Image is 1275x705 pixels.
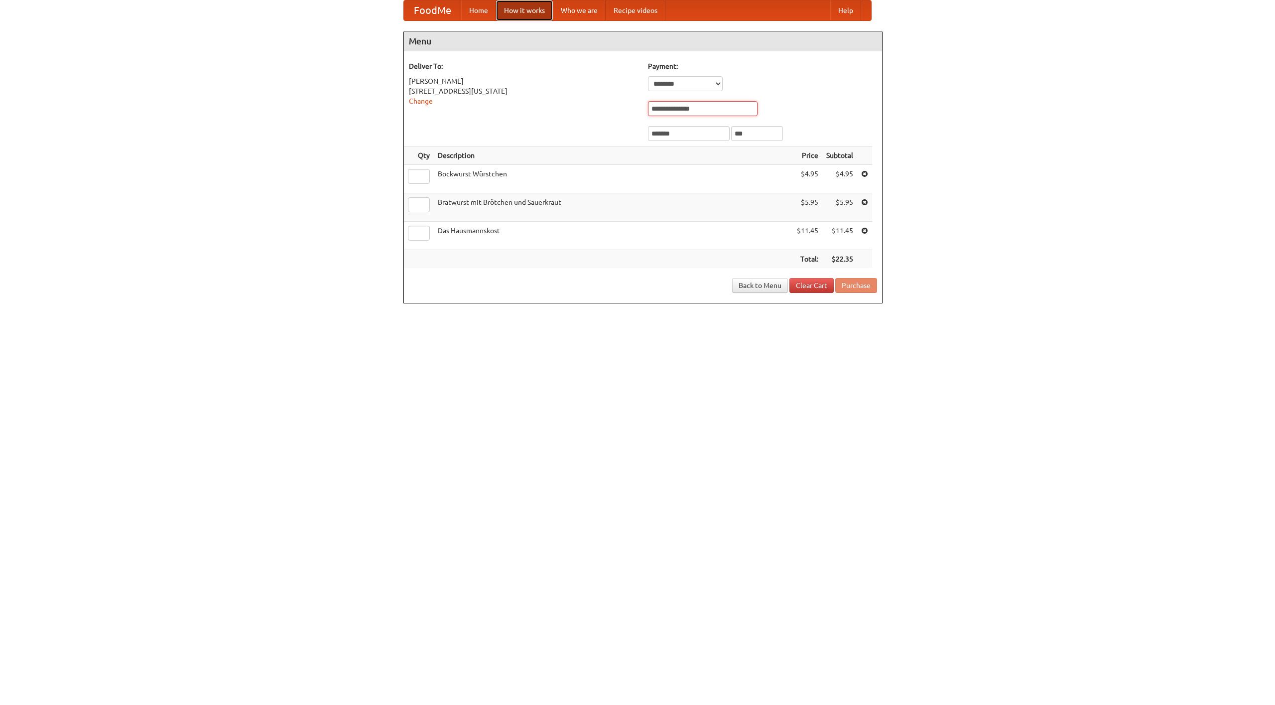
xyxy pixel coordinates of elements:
[434,222,793,250] td: Das Hausmannskost
[648,61,877,71] h5: Payment:
[409,86,638,96] div: [STREET_ADDRESS][US_STATE]
[404,146,434,165] th: Qty
[409,61,638,71] h5: Deliver To:
[835,278,877,293] button: Purchase
[822,193,857,222] td: $5.95
[409,97,433,105] a: Change
[822,222,857,250] td: $11.45
[606,0,665,20] a: Recipe videos
[461,0,496,20] a: Home
[793,222,822,250] td: $11.45
[404,31,882,51] h4: Menu
[434,193,793,222] td: Bratwurst mit Brötchen und Sauerkraut
[409,76,638,86] div: [PERSON_NAME]
[793,250,822,269] th: Total:
[793,193,822,222] td: $5.95
[822,250,857,269] th: $22.35
[789,278,834,293] a: Clear Cart
[822,146,857,165] th: Subtotal
[822,165,857,193] td: $4.95
[732,278,788,293] a: Back to Menu
[793,146,822,165] th: Price
[404,0,461,20] a: FoodMe
[434,165,793,193] td: Bockwurst Würstchen
[793,165,822,193] td: $4.95
[553,0,606,20] a: Who we are
[434,146,793,165] th: Description
[830,0,861,20] a: Help
[496,0,553,20] a: How it works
